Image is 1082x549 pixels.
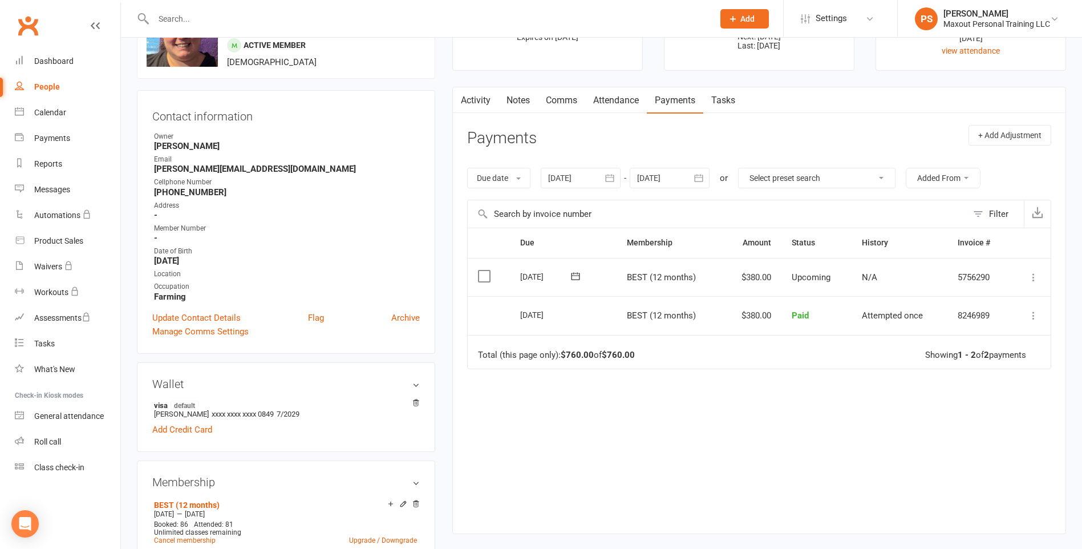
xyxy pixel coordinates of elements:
div: Date of Birth [154,246,420,257]
span: Unlimited classes remaining [154,528,241,536]
strong: $760.00 [602,350,635,360]
span: Paid [792,310,809,321]
p: Next: [DATE] Last: [DATE] [675,32,844,50]
a: view attendance [942,46,1000,55]
a: Automations [15,203,120,228]
a: Messages [15,177,120,203]
strong: Farming [154,292,420,302]
span: Booked: 86 [154,520,188,528]
div: Assessments [34,313,91,322]
a: BEST (12 months) [154,500,220,510]
div: Location [154,269,420,280]
a: Workouts [15,280,120,305]
div: Workouts [34,288,68,297]
span: Active member [244,41,306,50]
a: Notes [499,87,538,114]
div: Dashboard [34,56,74,66]
strong: 2 [984,350,989,360]
button: + Add Adjustment [968,125,1051,146]
a: Attendance [585,87,647,114]
div: Messages [34,185,70,194]
div: PS [915,7,938,30]
div: Class check-in [34,463,84,472]
a: Assessments [15,305,120,331]
h3: Payments [467,130,537,147]
td: $380.00 [722,258,781,297]
div: Roll call [34,437,61,446]
div: [PERSON_NAME] [943,9,1050,19]
div: Cellphone Number [154,177,420,188]
span: BEST (12 months) [627,272,696,282]
span: BEST (12 months) [627,310,696,321]
td: 5756290 [947,258,1010,297]
div: Automations [34,211,80,220]
div: General attendance [34,411,104,421]
a: Add Credit Card [152,423,212,437]
div: [DATE] [520,306,573,324]
h3: Contact information [152,106,420,123]
span: 7/2029 [277,410,299,418]
div: What's New [34,365,75,374]
span: N/A [862,272,877,282]
strong: [PHONE_NUMBER] [154,187,420,197]
strong: [PERSON_NAME][EMAIL_ADDRESS][DOMAIN_NAME] [154,164,420,174]
span: [DATE] [154,510,174,518]
button: Due date [467,168,530,188]
div: [DATE] [520,268,573,285]
div: — [151,510,420,519]
strong: visa [154,401,414,410]
strong: 1 - 2 [958,350,976,360]
a: Payments [647,87,703,114]
div: Total (this page only): of [478,350,635,360]
span: default [171,401,198,410]
div: Occupation [154,281,420,292]
div: Product Sales [34,236,83,245]
a: Waivers [15,254,120,280]
span: Attempted once [862,310,923,321]
a: Update Contact Details [152,311,241,325]
span: Upcoming [792,272,830,282]
button: Add [720,9,769,29]
a: Roll call [15,429,120,455]
div: Showing of payments [925,350,1026,360]
a: Dashboard [15,49,120,74]
div: or [720,171,728,185]
a: Flag [308,311,324,325]
a: People [15,74,120,100]
strong: [DATE] [154,256,420,266]
div: Calendar [34,108,66,117]
a: Clubworx [14,11,42,40]
a: Cancel membership [154,536,216,544]
strong: - [154,233,420,243]
div: People [34,82,60,91]
span: [DEMOGRAPHIC_DATA] [227,57,317,67]
a: What's New [15,357,120,382]
a: Reports [15,151,120,177]
div: [DATE] [886,32,1055,45]
a: Comms [538,87,585,114]
button: Added From [906,168,980,188]
a: Tasks [703,87,743,114]
div: Owner [154,131,420,142]
strong: - [154,210,420,220]
div: Email [154,154,420,165]
th: Invoice # [947,228,1010,257]
a: Manage Comms Settings [152,325,249,338]
td: 8246989 [947,296,1010,335]
h3: Membership [152,476,420,489]
li: [PERSON_NAME] [152,399,420,420]
div: Open Intercom Messenger [11,510,39,538]
div: Filter [989,207,1008,221]
a: General attendance kiosk mode [15,403,120,429]
h3: Wallet [152,378,420,390]
span: Add [740,14,755,23]
div: Waivers [34,262,62,271]
span: Attended: 81 [194,520,233,528]
a: Calendar [15,100,120,126]
input: Search by invoice number [468,200,967,228]
div: Tasks [34,339,55,348]
a: Payments [15,126,120,151]
div: Reports [34,159,62,168]
strong: $760.00 [561,350,594,360]
div: Member Number [154,223,420,234]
